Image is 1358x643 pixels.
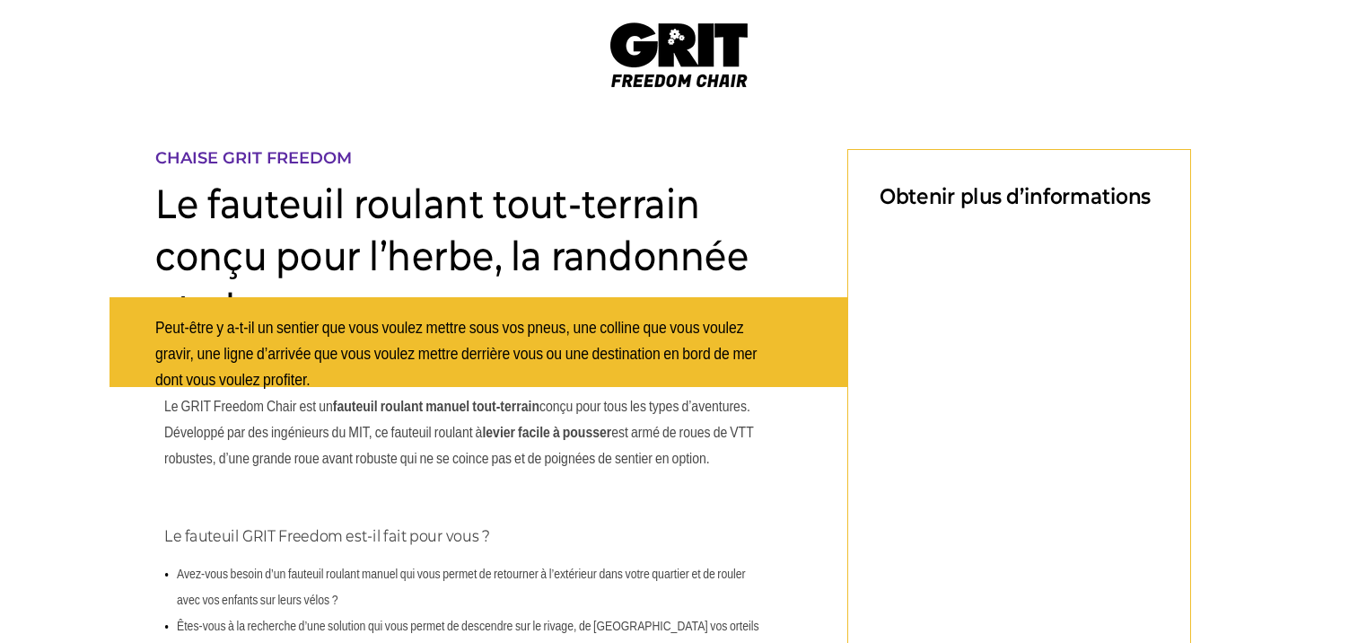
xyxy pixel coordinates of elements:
[155,148,352,168] span: CHAISE GRIT FREEDOM
[332,399,539,414] strong: fauteuil roulant manuel tout-terrain
[177,567,746,607] span: Avez-vous besoin d’un fauteuil roulant manuel qui vous permet de retourner à l’extérieur dans vot...
[482,425,515,440] strong: levier
[155,179,749,332] span: Le fauteuil roulant tout-terrain conçu pour l’herbe, la randonnée et plus encore
[155,319,758,389] span: Peut-être y a-t-il un sentier que vous voulez mettre sous vos pneus, une colline que vous voulez ...
[164,399,753,466] span: Le GRIT Freedom Chair est un conçu pour tous les types d’aventures. Développé par des ingénieurs ...
[518,425,611,440] strong: facile à pousser
[164,526,490,546] span: Le fauteuil GRIT Freedom est-il fait pour vous ?
[879,183,1150,209] span: Obtenir plus d’informations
